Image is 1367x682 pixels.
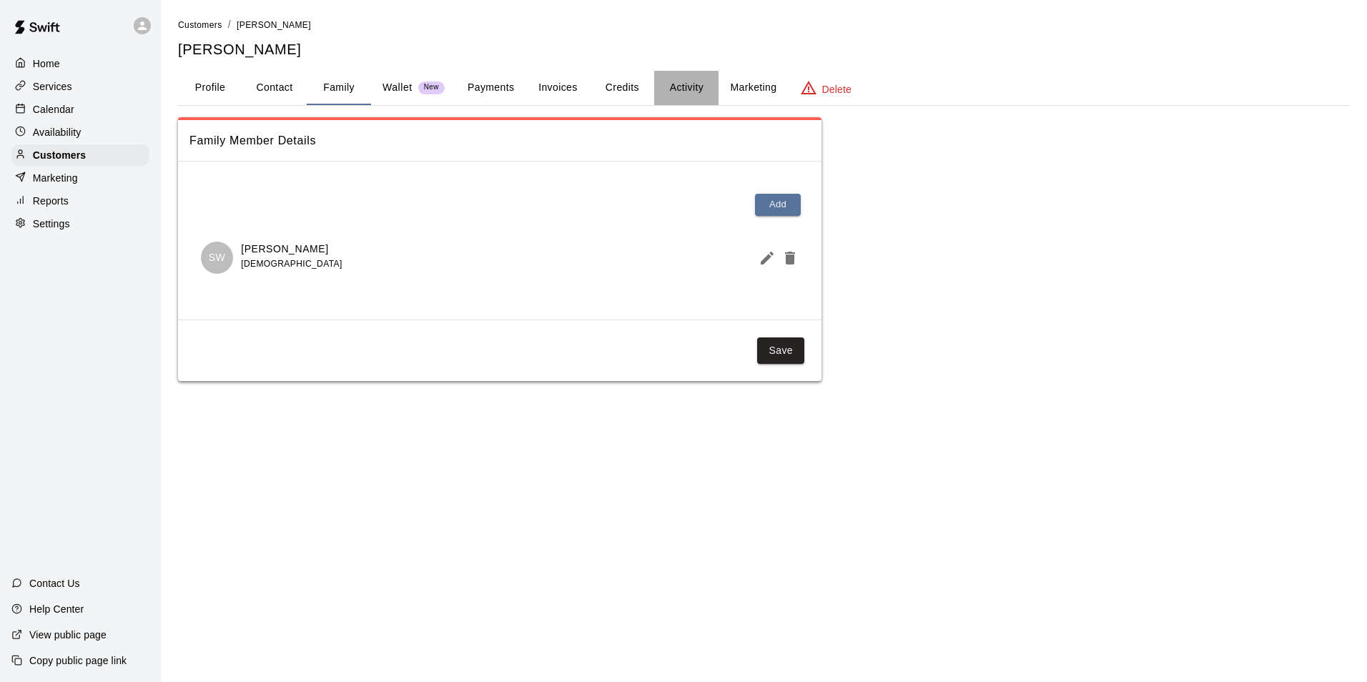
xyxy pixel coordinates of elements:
a: Availability [11,122,149,143]
button: Delete [776,244,799,272]
button: Payments [456,71,525,105]
a: Services [11,76,149,97]
span: [DEMOGRAPHIC_DATA] [241,259,342,269]
p: Marketing [33,171,78,185]
p: Settings [33,217,70,231]
button: Invoices [525,71,590,105]
button: Profile [178,71,242,105]
nav: breadcrumb [178,17,1350,33]
p: Delete [822,82,852,97]
a: Marketing [11,167,149,189]
button: Family [307,71,371,105]
button: Add [755,194,801,216]
p: Wallet [383,80,413,95]
p: Contact Us [29,576,80,590]
p: [PERSON_NAME] [241,242,342,257]
a: Settings [11,213,149,234]
a: Calendar [11,99,149,120]
p: Reports [33,194,69,208]
p: View public page [29,628,107,642]
button: Marketing [719,71,788,105]
p: Copy public page link [29,653,127,668]
button: Credits [590,71,654,105]
div: basic tabs example [178,71,1350,105]
span: New [418,83,445,92]
p: Availability [33,125,82,139]
a: Customers [178,19,222,30]
a: Reports [11,190,149,212]
a: Home [11,53,149,74]
p: Home [33,56,60,71]
p: Customers [33,148,86,162]
span: [PERSON_NAME] [237,20,311,30]
button: Edit Member [753,244,776,272]
h5: [PERSON_NAME] [178,40,1350,59]
button: Contact [242,71,307,105]
div: Savannah Waters [201,242,233,274]
span: Customers [178,20,222,30]
p: SW [209,250,226,265]
li: / [228,17,231,32]
button: Activity [654,71,719,105]
p: Services [33,79,72,94]
span: Family Member Details [189,132,810,150]
p: Calendar [33,102,74,117]
button: Save [757,337,804,364]
p: Help Center [29,602,84,616]
a: Customers [11,144,149,166]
